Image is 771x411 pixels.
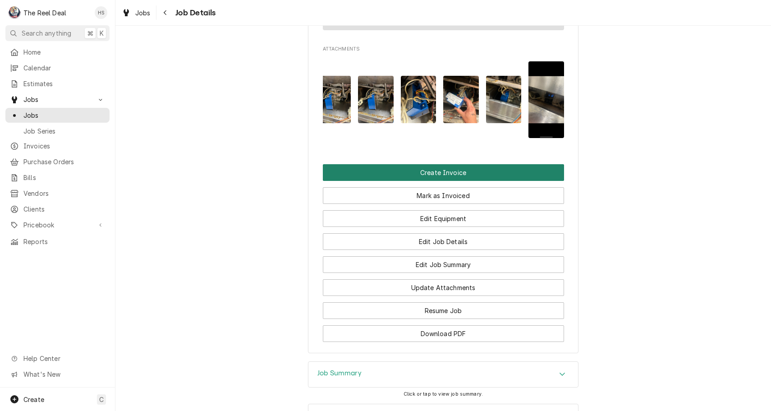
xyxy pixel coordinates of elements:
a: Calendar [5,60,110,75]
div: Heath Strawbridge's Avatar [95,6,107,19]
a: Go to Pricebook [5,217,110,232]
a: Reports [5,234,110,249]
span: Jobs [23,111,105,120]
a: Vendors [5,186,110,201]
img: hLJ5AINTSqxmfX83kPvA [316,76,351,123]
div: Job Summary [308,361,578,388]
a: Go to What's New [5,367,110,382]
span: Job Series [23,126,105,136]
a: Go to Help Center [5,351,110,366]
span: Estimates [23,79,105,88]
span: Pricebook [23,220,92,230]
h3: Job Summary [317,369,362,378]
a: Purchase Orders [5,154,110,169]
div: Button Group Row [323,204,564,227]
div: Button Group Row [323,319,564,342]
a: Go to Jobs [5,92,110,107]
a: Jobs [5,108,110,123]
button: Edit Job Details [323,233,564,250]
span: Clients [23,204,105,214]
a: Invoices [5,139,110,153]
button: Edit Equipment [323,210,564,227]
img: 1UElxDKQMWpS5dL4NjlC [401,76,436,123]
div: Accordion Header [308,362,578,387]
button: Update Attachments [323,279,564,296]
div: Button Group Row [323,227,564,250]
div: Attachments [323,46,564,145]
span: K [100,28,104,38]
div: The Reel Deal's Avatar [8,6,21,19]
span: Jobs [135,8,151,18]
a: Estimates [5,76,110,91]
span: Help Center [23,354,104,363]
span: Calendar [23,63,105,73]
button: Search anything⌘K [5,25,110,41]
span: Create [23,396,44,403]
span: Attachments [323,46,564,53]
img: GZP4VQqGSkOdUys2uDdd [358,76,394,123]
span: What's New [23,369,104,379]
a: Clients [5,202,110,217]
a: Home [5,45,110,60]
span: Vendors [23,189,105,198]
a: Jobs [118,5,154,20]
a: Bills [5,170,110,185]
span: Jobs [23,95,92,104]
div: T [8,6,21,19]
span: Bills [23,173,105,182]
img: owhJuNKRTTeHqQe2lgQY [528,61,564,138]
span: C [99,395,104,404]
span: Attachments [323,54,564,145]
button: Resume Job [323,302,564,319]
img: lUN5tsfySUCa4RaypIy6 [486,76,522,123]
button: Download PDF [323,325,564,342]
div: Button Group Row [323,273,564,296]
span: Invoices [23,141,105,151]
button: Mark as Invoiced [323,187,564,204]
span: Purchase Orders [23,157,105,166]
div: HS [95,6,107,19]
div: Button Group [323,164,564,342]
a: Job Series [5,124,110,139]
span: Search anything [22,28,71,38]
button: Navigate back [158,5,173,20]
span: Home [23,47,105,57]
button: Edit Job Summary [323,256,564,273]
span: Reports [23,237,105,246]
img: TOwfa8RRZeR7xz2biIIc [443,76,479,123]
div: Button Group Row [323,181,564,204]
button: Accordion Details Expand Trigger [308,362,578,387]
button: Create Invoice [323,164,564,181]
span: ⌘ [87,28,93,38]
div: The Reel Deal [23,8,66,18]
span: Click or tap to view job summary. [404,391,483,397]
div: Button Group Row [323,250,564,273]
div: Button Group Row [323,296,564,319]
div: Button Group Row [323,164,564,181]
span: Job Details [173,7,216,19]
